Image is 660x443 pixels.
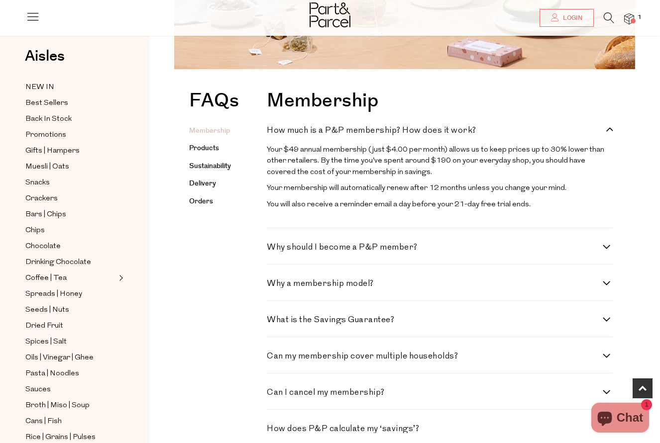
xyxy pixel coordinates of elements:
[25,288,82,300] span: Spreads | Honey
[25,352,116,364] a: Oils | Vinegar | Ghee
[189,143,219,153] a: Products
[588,403,652,435] inbox-online-store-chat: Shopify online store chat
[25,192,116,205] a: Crackers
[25,224,116,237] a: Chips
[25,177,50,189] span: Snacks
[25,415,116,428] a: Cans | Fish
[189,161,231,171] a: Sustainability
[267,199,613,211] p: You will also receive a reminder email a day before your 21-day free trial ends.
[25,81,116,93] a: NEW IN
[25,208,116,221] a: Bars | Chips
[25,113,72,125] span: Back In Stock
[25,225,45,237] span: Chips
[25,193,58,205] span: Crackers
[25,320,116,332] a: Dried Fruit
[189,196,213,206] a: Orders
[540,9,594,27] a: Login
[267,388,603,397] h4: Can I cancel my membership?
[189,126,230,136] a: Membership
[116,272,123,284] button: Expand/Collapse Coffee | Tea
[25,416,62,428] span: Cans | Fish
[25,161,69,173] span: Muesli | Oats
[25,113,116,125] a: Back In Stock
[25,129,116,141] a: Promotions
[267,126,603,135] h4: How much is a P&P membership? How does it work?
[267,316,603,324] h4: What is the Savings Guarantee?
[25,383,116,396] a: Sauces
[25,272,67,284] span: Coffee | Tea
[267,425,603,433] h4: How does P&P calculate my ‘savings’?
[25,352,94,364] span: Oils | Vinegar | Ghee
[267,352,603,360] h4: Can my membership cover multiple households?
[25,49,65,74] a: Aisles
[25,145,116,157] a: Gifts | Hampers
[25,129,66,141] span: Promotions
[25,384,51,396] span: Sauces
[267,279,603,288] h4: Why a membership model?
[624,13,634,24] a: 1
[25,256,116,268] a: Drinking Chocolate
[25,257,91,268] span: Drinking Chocolate
[25,240,116,253] a: Chocolate
[310,2,350,27] img: Part&Parcel
[635,13,644,22] span: 1
[25,367,116,380] a: Pasta | Noodles
[25,209,66,221] span: Bars | Chips
[25,97,116,109] a: Best Sellers
[25,45,65,67] span: Aisles
[25,304,69,316] span: Seeds | Nuts
[25,336,116,348] a: Spices | Salt
[25,97,68,109] span: Best Sellers
[25,288,116,300] a: Spreads | Honey
[25,161,116,173] a: Muesli | Oats
[25,320,63,332] span: Dried Fruit
[267,243,603,252] h4: Why should I become a P&P member?
[25,145,80,157] span: Gifts | Hampers
[189,178,216,188] a: Delivery
[25,368,79,380] span: Pasta | Noodles
[25,177,116,189] a: Snacks
[189,91,239,115] h1: FAQs
[25,400,90,412] span: Broth | Miso | Soup
[267,183,613,194] p: Your membership will automatically renew after 12 months unless you change your mind.
[560,14,582,22] span: Login
[25,82,54,93] span: NEW IN
[25,399,116,412] a: Broth | Miso | Soup
[25,241,61,253] span: Chocolate
[25,304,116,316] a: Seeds | Nuts
[267,145,613,178] p: Your $49 annual membership (just $4.00 per month) allows us to keep prices up to 30% lower than o...
[25,272,116,284] a: Coffee | Tea
[25,336,67,348] span: Spices | Salt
